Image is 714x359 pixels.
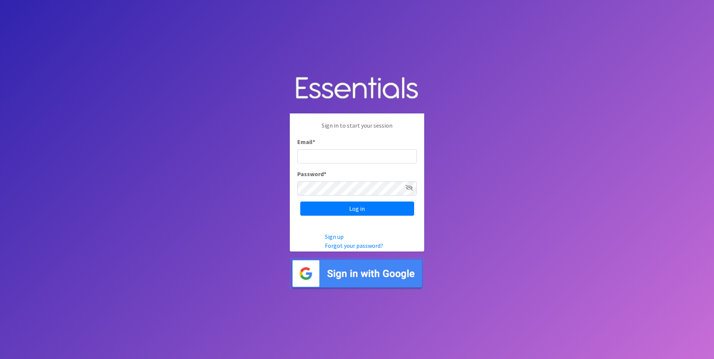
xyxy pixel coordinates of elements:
[297,169,326,178] label: Password
[325,242,383,249] a: Forgot your password?
[313,138,315,146] abbr: required
[290,69,424,108] img: Human Essentials
[297,137,315,146] label: Email
[300,202,414,216] input: Log in
[290,257,424,290] img: Sign in with Google
[324,170,326,178] abbr: required
[325,233,344,240] a: Sign up
[297,121,417,137] p: Sign in to start your session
